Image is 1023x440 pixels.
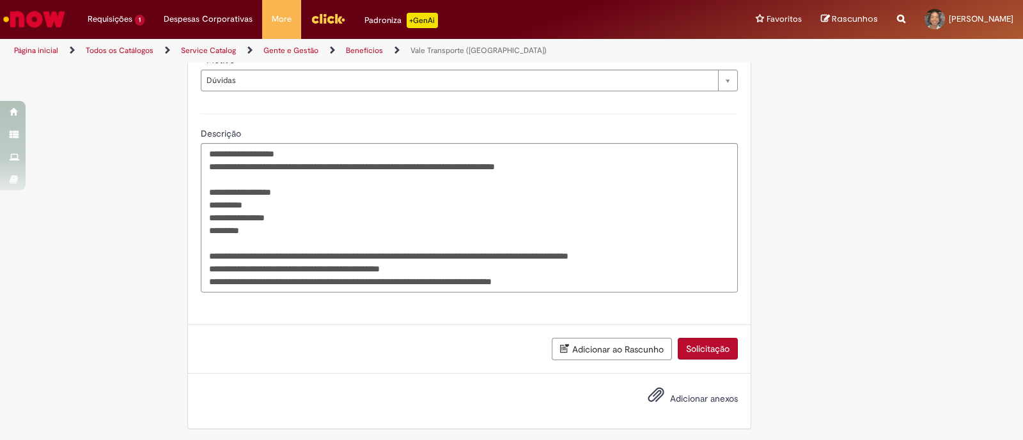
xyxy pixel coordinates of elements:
[410,45,547,56] a: Vale Transporte ([GEOGRAPHIC_DATA])
[346,45,383,56] a: Benefícios
[678,338,738,360] button: Solicitação
[263,45,318,56] a: Gente e Gestão
[364,13,438,28] div: Padroniza
[164,13,253,26] span: Despesas Corporativas
[201,143,738,292] textarea: Descrição
[407,13,438,28] p: +GenAi
[311,9,345,28] img: click_logo_yellow_360x200.png
[88,13,132,26] span: Requisições
[135,15,144,26] span: 1
[767,13,802,26] span: Favoritos
[821,13,878,26] a: Rascunhos
[272,13,292,26] span: More
[181,45,236,56] a: Service Catalog
[86,45,153,56] a: Todos os Catálogos
[14,45,58,56] a: Página inicial
[832,13,878,25] span: Rascunhos
[1,6,67,32] img: ServiceNow
[207,70,712,91] span: Dúvidas
[201,128,244,139] span: Descrição
[644,383,668,413] button: Adicionar anexos
[670,393,738,404] span: Adicionar anexos
[552,338,672,360] button: Adicionar ao Rascunho
[10,39,673,63] ul: Trilhas de página
[949,13,1013,24] span: [PERSON_NAME]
